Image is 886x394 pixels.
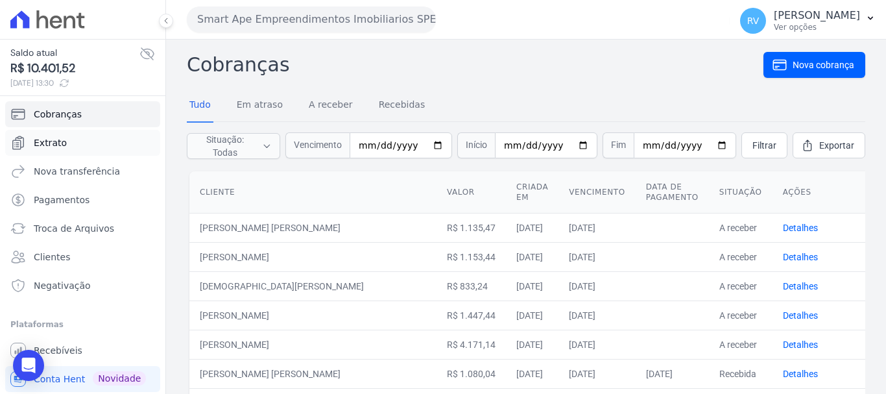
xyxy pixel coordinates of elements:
[783,310,818,321] a: Detalhes
[189,171,437,214] th: Cliente
[376,89,428,123] a: Recebidas
[437,213,506,242] td: R$ 1.135,47
[603,132,634,158] span: Fim
[34,136,67,149] span: Extrato
[774,22,860,32] p: Ver opções
[558,242,635,271] td: [DATE]
[93,371,146,386] span: Novidade
[783,223,818,233] a: Detalhes
[783,252,818,262] a: Detalhes
[709,171,772,214] th: Situação
[709,213,772,242] td: A receber
[636,359,709,388] td: [DATE]
[187,133,280,159] button: Situação: Todas
[34,373,85,386] span: Conta Hent
[506,301,558,330] td: [DATE]
[772,171,875,214] th: Ações
[34,251,70,264] span: Clientes
[10,46,139,60] span: Saldo atual
[189,359,437,388] td: [PERSON_NAME] [PERSON_NAME]
[709,271,772,301] td: A receber
[558,359,635,388] td: [DATE]
[437,271,506,301] td: R$ 833,24
[741,132,787,158] a: Filtrar
[437,359,506,388] td: R$ 1.080,04
[187,89,213,123] a: Tudo
[10,317,155,332] div: Plataformas
[5,215,160,241] a: Troca de Arquivos
[34,222,114,235] span: Troca de Arquivos
[234,89,285,123] a: Em atraso
[195,133,254,159] span: Situação: Todas
[187,6,436,32] button: Smart Ape Empreendimentos Imobiliarios SPE LTDA
[793,58,854,71] span: Nova cobrança
[558,301,635,330] td: [DATE]
[437,301,506,330] td: R$ 1.447,44
[774,9,860,22] p: [PERSON_NAME]
[506,271,558,301] td: [DATE]
[437,242,506,271] td: R$ 1.153,44
[10,60,139,77] span: R$ 10.401,52
[506,359,558,388] td: [DATE]
[506,330,558,359] td: [DATE]
[783,339,818,350] a: Detalhes
[189,242,437,271] td: [PERSON_NAME]
[13,350,44,381] div: Open Intercom Messenger
[5,158,160,184] a: Nova transferência
[506,242,558,271] td: [DATE]
[187,50,763,79] h2: Cobranças
[189,330,437,359] td: [PERSON_NAME]
[636,171,709,214] th: Data de pagamento
[34,165,120,178] span: Nova transferência
[189,271,437,301] td: [DEMOGRAPHIC_DATA][PERSON_NAME]
[783,281,818,291] a: Detalhes
[5,244,160,270] a: Clientes
[189,213,437,242] td: [PERSON_NAME] [PERSON_NAME]
[709,242,772,271] td: A receber
[506,171,558,214] th: Criada em
[506,213,558,242] td: [DATE]
[558,171,635,214] th: Vencimento
[793,132,865,158] a: Exportar
[5,187,160,213] a: Pagamentos
[34,279,91,292] span: Negativação
[558,213,635,242] td: [DATE]
[730,3,886,39] button: RV [PERSON_NAME] Ver opções
[5,101,160,127] a: Cobranças
[709,359,772,388] td: Recebida
[34,108,82,121] span: Cobranças
[709,330,772,359] td: A receber
[558,330,635,359] td: [DATE]
[5,130,160,156] a: Extrato
[5,366,160,392] a: Conta Hent Novidade
[34,193,90,206] span: Pagamentos
[5,338,160,363] a: Recebíveis
[819,139,854,152] span: Exportar
[709,301,772,330] td: A receber
[306,89,355,123] a: A receber
[10,77,139,89] span: [DATE] 13:30
[285,132,350,158] span: Vencimento
[457,132,495,158] span: Início
[5,273,160,299] a: Negativação
[752,139,776,152] span: Filtrar
[558,271,635,301] td: [DATE]
[437,330,506,359] td: R$ 4.171,14
[763,52,865,78] a: Nova cobrança
[189,301,437,330] td: [PERSON_NAME]
[747,16,760,25] span: RV
[783,369,818,379] a: Detalhes
[34,344,82,357] span: Recebíveis
[437,171,506,214] th: Valor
